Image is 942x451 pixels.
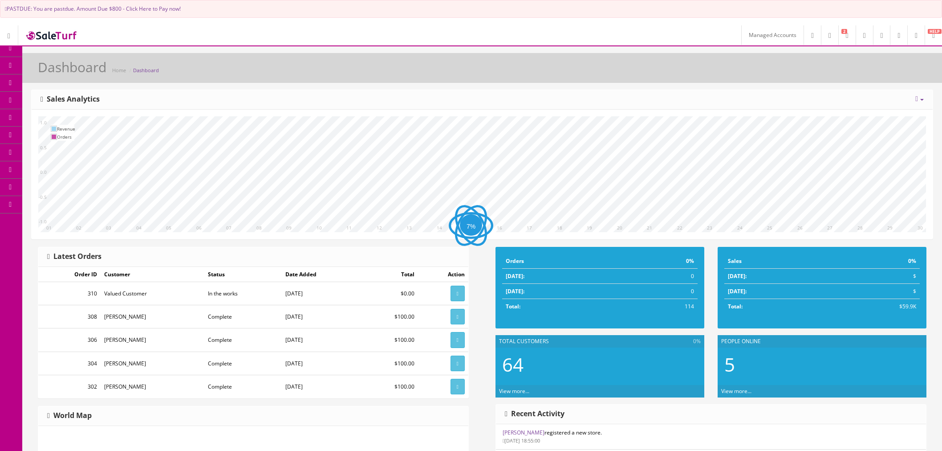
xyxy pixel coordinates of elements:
[101,305,205,328] td: [PERSON_NAME]
[495,335,704,348] div: Total Customers
[361,305,418,328] td: $100.00
[825,269,920,284] td: $
[25,29,78,41] img: SaleTurf
[718,335,926,348] div: People Online
[38,60,106,74] h1: Dashboard
[502,254,621,269] td: Orders
[502,354,698,375] h2: 64
[361,267,418,282] td: Total
[5,5,181,12] a: PASTDUE: You are pastdue. Amount Due $800 - Click Here to Pay now!
[621,269,698,284] td: 0
[621,299,698,314] td: 114
[204,352,281,375] td: Complete
[721,387,751,395] a: View more...
[38,375,101,398] td: 302
[451,379,465,394] a: View
[282,328,361,352] td: [DATE]
[204,305,281,328] td: Complete
[282,305,361,328] td: [DATE]
[133,67,159,74] a: Dashboard
[204,375,281,398] td: Complete
[101,267,205,282] td: Customer
[38,267,101,282] td: Order ID
[101,375,205,398] td: [PERSON_NAME]
[825,299,920,314] td: $59.9K
[925,25,942,45] a: HELP
[728,303,743,310] strong: Total:
[361,375,418,398] td: $100.00
[361,328,418,352] td: $100.00
[503,429,544,436] a: [PERSON_NAME]
[418,267,468,282] td: Action
[741,25,804,45] a: Managed Accounts
[621,284,698,299] td: 0
[38,305,101,328] td: 308
[57,125,75,133] td: Revenue
[282,267,361,282] td: Date Added
[41,95,100,103] h3: Sales Analytics
[825,284,920,299] td: $
[57,133,75,141] td: Orders
[505,410,564,418] h3: Recent Activity
[825,254,920,269] td: 0%
[451,286,465,301] a: View
[451,332,465,348] a: View
[47,412,92,420] h3: World Map
[451,309,465,324] a: View
[282,282,361,305] td: [DATE]
[204,282,281,305] td: In the works
[499,387,529,395] a: View more...
[47,253,102,261] h3: Latest Orders
[361,282,418,305] td: $0.00
[38,352,101,375] td: 304
[693,337,701,345] span: 0%
[101,282,205,305] td: Valued Customer
[841,29,847,34] span: 2
[38,328,101,352] td: 306
[728,272,747,280] strong: [DATE]:
[101,328,205,352] td: [PERSON_NAME]
[101,352,205,375] td: [PERSON_NAME]
[451,356,465,371] a: View
[506,303,520,310] strong: Total:
[928,29,942,34] span: HELP
[112,67,126,74] a: Home
[728,287,747,295] strong: [DATE]:
[38,282,101,305] td: 310
[282,375,361,398] td: [DATE]
[621,254,698,269] td: 0%
[496,424,926,450] li: registered a new store.
[361,352,418,375] td: $100.00
[724,354,920,375] h2: 5
[506,287,524,295] strong: [DATE]:
[506,272,524,280] strong: [DATE]:
[724,254,825,269] td: Sales
[204,267,281,282] td: Status
[503,437,540,444] small: [DATE] 18:55:00
[204,328,281,352] td: Complete
[282,352,361,375] td: [DATE]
